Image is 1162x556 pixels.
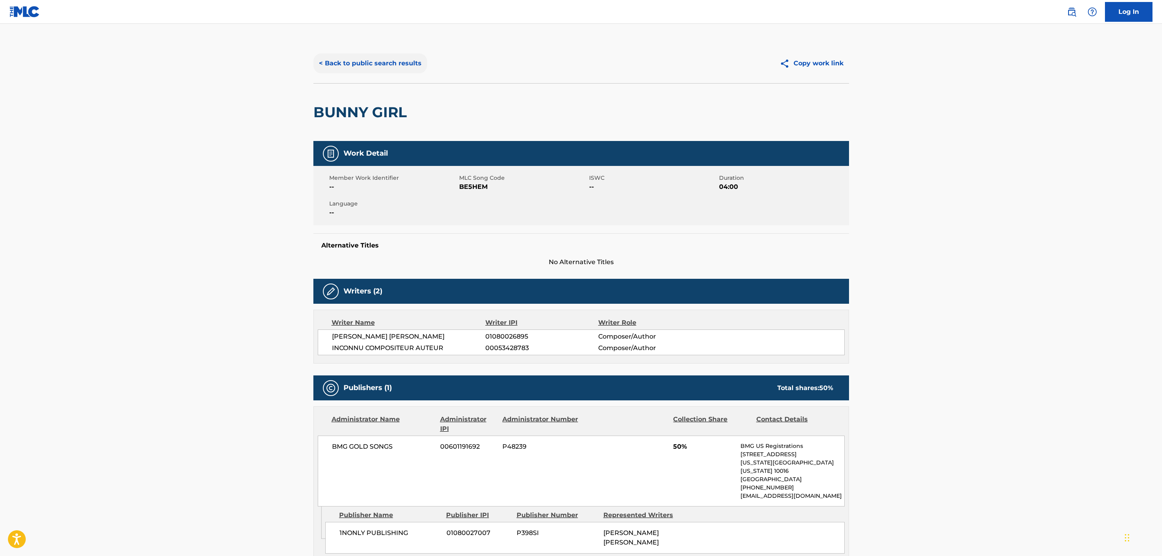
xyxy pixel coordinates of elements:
[332,442,435,451] span: BMG GOLD SONGS
[756,415,833,434] div: Contact Details
[313,53,427,73] button: < Back to public search results
[673,442,735,451] span: 50%
[313,257,849,267] span: No Alternative Titles
[459,174,587,182] span: MLC Song Code
[10,6,40,17] img: MLC Logo
[313,103,411,121] h2: BUNNY GIRL
[673,415,750,434] div: Collection Share
[329,208,457,217] span: --
[774,53,849,73] button: Copy work link
[517,510,597,520] div: Publisher Number
[321,242,841,249] h5: Alternative Titles
[589,174,717,182] span: ISWC
[440,442,496,451] span: 00601191692
[740,450,844,459] p: [STREET_ADDRESS]
[777,383,833,393] div: Total shares:
[1088,7,1097,17] img: help
[326,149,336,158] img: Work Detail
[740,492,844,500] p: [EMAIL_ADDRESS][DOMAIN_NAME]
[343,383,392,392] h5: Publishers (1)
[446,510,511,520] div: Publisher IPI
[603,529,659,546] span: [PERSON_NAME] [PERSON_NAME]
[440,415,496,434] div: Administrator IPI
[340,528,441,538] span: 1NONLY PUBLISHING
[485,332,598,341] span: 01080026895
[485,343,598,353] span: 00053428783
[589,182,717,192] span: --
[598,343,701,353] span: Composer/Author
[603,510,684,520] div: Represented Writers
[339,510,440,520] div: Publisher Name
[446,528,511,538] span: 01080027007
[343,149,388,158] h5: Work Detail
[1105,2,1152,22] a: Log In
[459,182,587,192] span: BE5HEM
[598,332,701,341] span: Composer/Author
[719,174,847,182] span: Duration
[329,174,457,182] span: Member Work Identifier
[1084,4,1100,20] div: Help
[1125,526,1130,550] div: Drag
[329,200,457,208] span: Language
[332,415,434,434] div: Administrator Name
[819,384,833,392] span: 50 %
[343,287,382,296] h5: Writers (2)
[329,182,457,192] span: --
[719,182,847,192] span: 04:00
[1064,4,1080,20] a: Public Search
[332,332,486,341] span: [PERSON_NAME] [PERSON_NAME]
[502,415,579,434] div: Administrator Number
[740,484,844,492] p: [PHONE_NUMBER]
[502,442,579,451] span: P48239
[740,475,844,484] p: [GEOGRAPHIC_DATA]
[1067,7,1076,17] img: search
[1122,518,1162,556] iframe: Chat Widget
[485,318,598,328] div: Writer IPI
[780,59,794,69] img: Copy work link
[326,383,336,393] img: Publishers
[740,459,844,475] p: [US_STATE][GEOGRAPHIC_DATA][US_STATE] 10016
[326,287,336,296] img: Writers
[598,318,701,328] div: Writer Role
[517,528,597,538] span: P398SI
[332,318,486,328] div: Writer Name
[740,442,844,450] p: BMG US Registrations
[332,343,486,353] span: INCONNU COMPOSITEUR AUTEUR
